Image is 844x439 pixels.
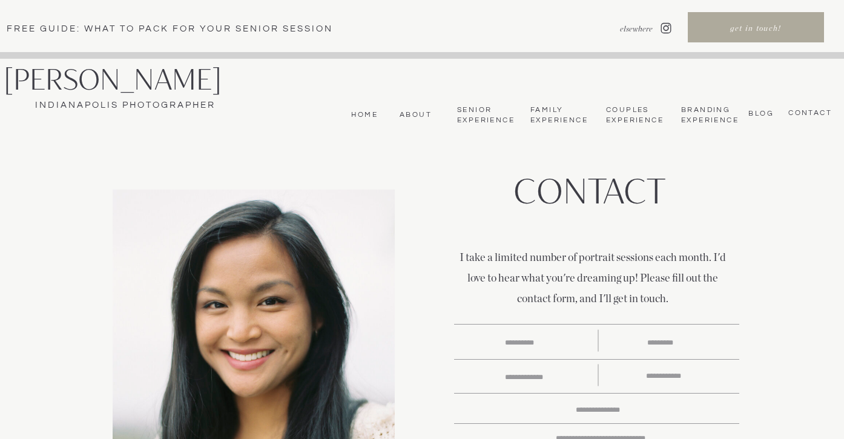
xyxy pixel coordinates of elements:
a: Couples Experience [606,105,662,125]
a: BrandingExperience [681,105,736,125]
a: get in touch! [689,23,822,36]
a: [PERSON_NAME] [4,64,257,96]
a: Senior Experience [457,105,513,125]
a: bLog [745,109,774,117]
a: Home [348,110,378,120]
nav: Branding Experience [681,105,736,125]
a: Free Guide: What To pack for your senior session [7,22,353,35]
a: Family Experience [530,105,587,125]
nav: elsewhere [590,24,653,35]
a: CONTACT [785,108,832,118]
h1: Contact [441,173,737,215]
a: About [395,110,432,120]
a: Indianapolis Photographer [4,99,246,112]
p: I take a limited number of portrait sessions each month. I'd love to hear what you're dreaming up... [455,248,730,319]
